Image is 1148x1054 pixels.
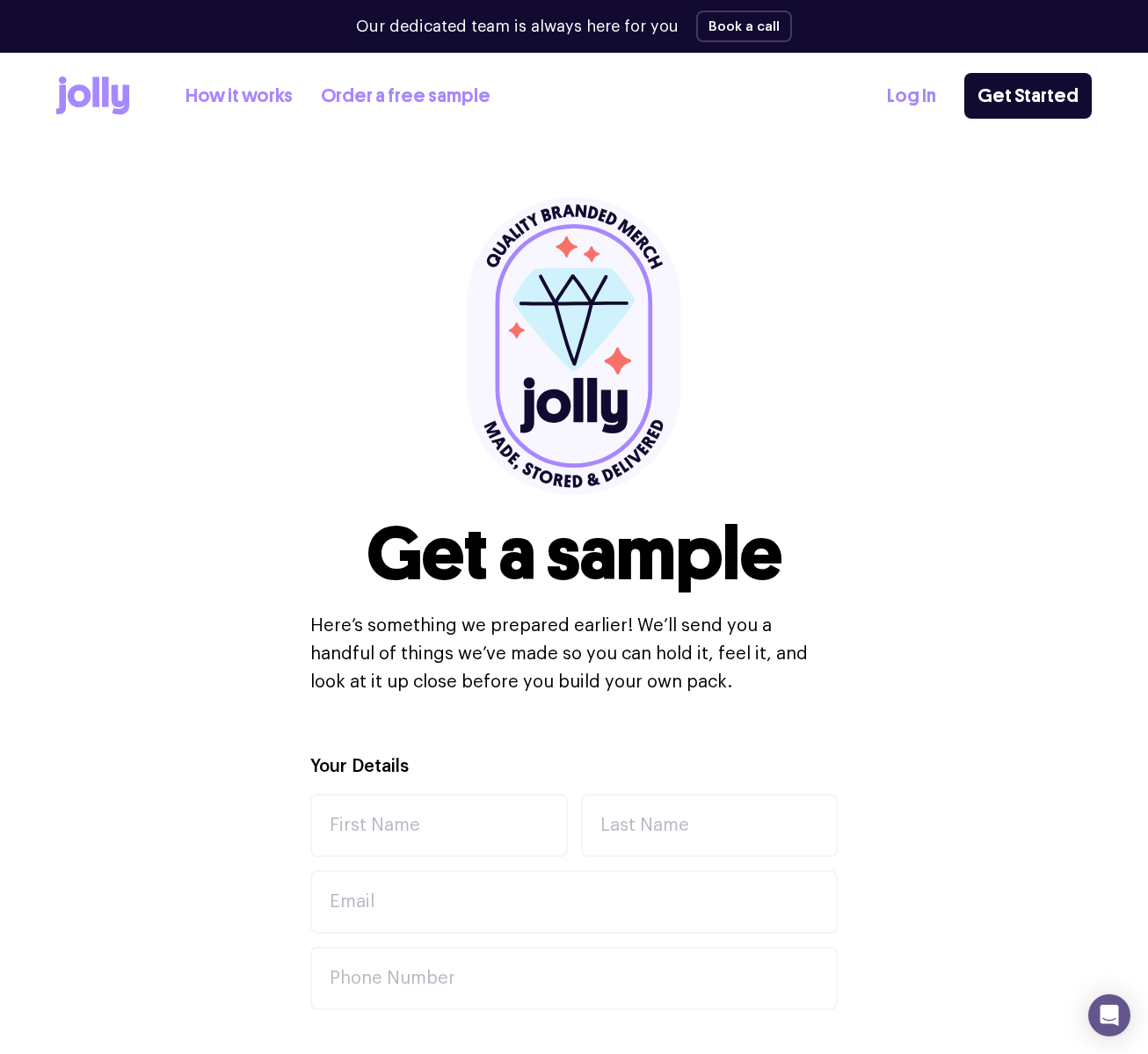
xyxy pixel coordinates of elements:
[1088,994,1130,1036] div: Open Intercom Messenger
[185,82,293,111] a: How it works
[887,82,936,111] a: Log In
[356,15,679,39] p: Our dedicated team is always here for you
[696,11,792,42] button: Book a call
[310,754,409,780] label: Your Details
[964,73,1092,119] a: Get Started
[367,517,782,591] h1: Get a sample
[321,82,490,111] a: Order a free sample
[310,612,838,696] p: Here’s something we prepared earlier! We’ll send you a handful of things we’ve made so you can ho...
